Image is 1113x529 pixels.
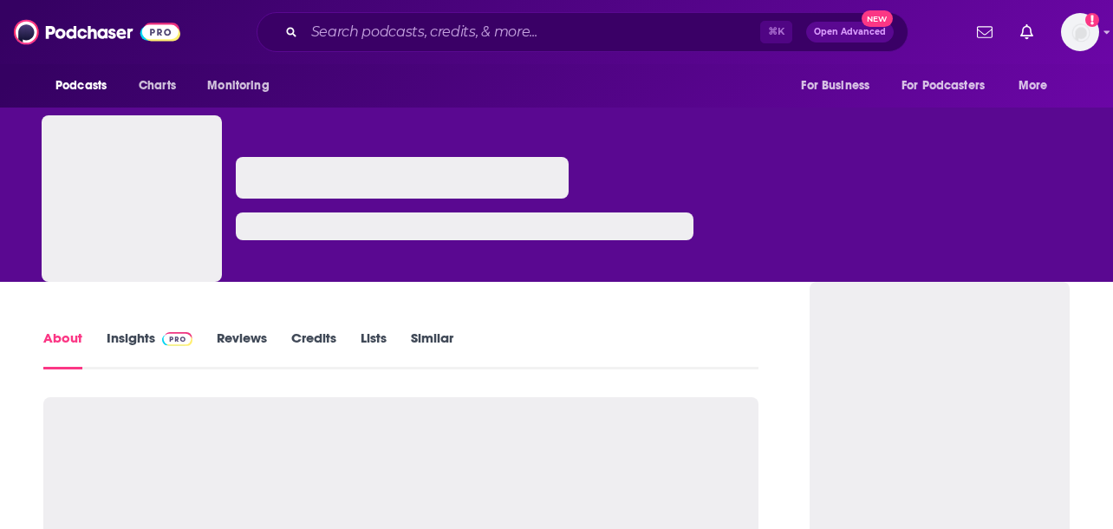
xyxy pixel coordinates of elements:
input: Search podcasts, credits, & more... [304,18,760,46]
a: Similar [411,330,453,369]
span: Monitoring [207,74,269,98]
button: Show profile menu [1061,13,1099,51]
div: Search podcasts, credits, & more... [257,12,908,52]
span: More [1019,74,1048,98]
span: For Business [801,74,869,98]
span: Charts [139,74,176,98]
button: Open AdvancedNew [806,22,894,42]
a: Reviews [217,330,267,369]
a: InsightsPodchaser Pro [107,330,192,369]
a: Lists [361,330,387,369]
span: New [862,10,893,27]
span: Logged in as AutumnKatie [1061,13,1099,51]
svg: Add a profile image [1085,13,1099,27]
span: For Podcasters [901,74,985,98]
img: Podchaser - Follow, Share and Rate Podcasts [14,16,180,49]
a: Show notifications dropdown [1013,17,1040,47]
a: Show notifications dropdown [970,17,999,47]
button: open menu [890,69,1010,102]
button: open menu [195,69,291,102]
span: Podcasts [55,74,107,98]
button: open menu [1006,69,1070,102]
a: Credits [291,330,336,369]
img: User Profile [1061,13,1099,51]
a: Charts [127,69,186,102]
button: open menu [789,69,891,102]
img: Podchaser Pro [162,332,192,346]
span: Open Advanced [814,28,886,36]
span: ⌘ K [760,21,792,43]
a: About [43,330,82,369]
button: open menu [43,69,129,102]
